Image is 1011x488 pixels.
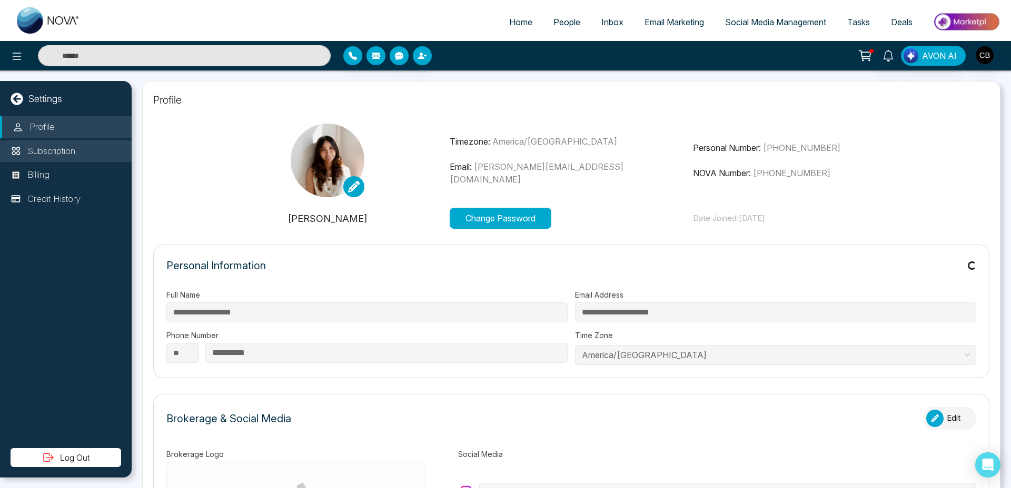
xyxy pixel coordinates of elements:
p: [PERSON_NAME] [206,211,450,226]
img: Market-place.gif [928,10,1005,34]
a: Home [499,12,543,32]
span: [PHONE_NUMBER] [753,168,830,178]
p: Email: [450,160,693,186]
a: Deals [880,12,923,32]
p: Brokerage & Social Media [166,411,291,426]
span: Inbox [601,17,623,27]
span: Social Media Management [725,17,826,27]
p: Timezone: [450,135,693,148]
p: Credit History [27,192,81,206]
button: Edit [924,407,976,430]
div: Open Intercom Messenger [975,452,1000,477]
p: Subscription [27,145,75,158]
span: America/Toronto [582,347,969,363]
p: Billing [27,168,49,182]
a: People [543,12,591,32]
span: AVON AI [922,49,957,62]
p: Profile [29,120,55,134]
p: Settings [28,91,62,106]
img: WhatsApp-Image-2025-07-07-at-14.02.17_39842ce4.jpg [291,124,364,197]
span: Tasks [847,17,870,27]
img: User Avatar [976,46,994,64]
a: Social Media Management [715,12,837,32]
label: Brokerage Logo [166,449,426,460]
label: Time Zone [575,330,976,341]
p: NOVA Number: [693,167,937,179]
span: [PHONE_NUMBER] [763,143,840,153]
label: Email Address [575,289,976,300]
button: Log Out [11,448,121,467]
button: AVON AI [901,46,966,66]
p: Personal Information [166,258,266,273]
span: [PERSON_NAME][EMAIL_ADDRESS][DOMAIN_NAME] [450,161,623,185]
img: Nova CRM Logo [17,7,80,34]
span: Email Marketing [645,17,704,27]
p: Profile [153,92,989,108]
p: Personal Number: [693,141,937,154]
span: America/[GEOGRAPHIC_DATA] [492,136,617,147]
label: Phone Number [166,330,568,341]
p: Date Joined: [DATE] [693,212,937,225]
span: Deals [891,17,913,27]
img: Lead Flow [904,48,918,63]
a: Inbox [591,12,634,32]
label: Social Media [458,449,976,460]
label: Full Name [166,289,568,300]
button: Change Password [450,208,551,229]
span: Home [509,17,532,27]
span: People [553,17,580,27]
a: Tasks [837,12,880,32]
a: Email Marketing [634,12,715,32]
